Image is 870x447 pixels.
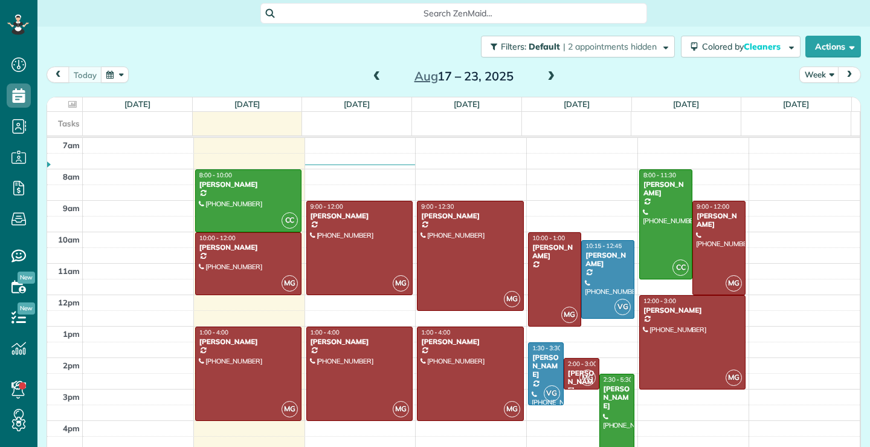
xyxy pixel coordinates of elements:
[124,99,150,109] a: [DATE]
[643,171,676,179] span: 8:00 - 11:30
[544,385,560,402] span: VG
[282,401,298,417] span: MG
[199,328,228,336] span: 1:00 - 4:00
[702,41,785,52] span: Colored by
[579,370,596,386] span: MG
[585,251,631,269] div: [PERSON_NAME]
[696,212,742,229] div: [PERSON_NAME]
[563,41,657,52] span: | 2 appointments hidden
[199,338,298,346] div: [PERSON_NAME]
[18,272,35,284] span: New
[47,67,69,83] button: prev
[18,302,35,315] span: New
[504,291,520,307] span: MG
[311,328,340,336] span: 1:00 - 4:00
[454,99,480,109] a: [DATE]
[614,299,631,315] span: VG
[63,140,80,150] span: 7am
[388,70,540,83] h2: 17 – 23, 2025
[310,338,409,346] div: [PERSON_NAME]
[63,172,80,181] span: 8am
[68,67,102,83] button: today
[838,67,861,83] button: next
[63,203,80,213] span: 9am
[310,212,409,220] div: [PERSON_NAME]
[783,99,809,109] a: [DATE]
[501,41,526,52] span: Filters:
[805,36,861,57] button: Actions
[643,297,676,305] span: 12:00 - 3:00
[799,67,839,83] button: Week
[643,306,742,315] div: [PERSON_NAME]
[199,243,298,252] div: [PERSON_NAME]
[344,99,370,109] a: [DATE]
[199,234,236,242] span: 10:00 - 12:00
[561,307,578,323] span: MG
[311,203,343,210] span: 9:00 - 12:00
[643,180,689,198] div: [PERSON_NAME]
[532,344,561,352] span: 1:30 - 3:30
[58,298,80,307] span: 12pm
[744,41,782,52] span: Cleaners
[672,259,689,276] span: CC
[532,234,565,242] span: 10:00 - 1:00
[673,99,699,109] a: [DATE]
[199,171,232,179] span: 8:00 - 10:00
[726,275,742,292] span: MG
[481,36,675,57] button: Filters: Default | 2 appointments hidden
[681,36,801,57] button: Colored byCleaners
[63,329,80,339] span: 1pm
[63,423,80,433] span: 4pm
[282,212,298,229] span: CC
[420,338,520,346] div: [PERSON_NAME]
[58,119,80,128] span: Tasks
[529,41,561,52] span: Default
[532,353,560,379] div: [PERSON_NAME]
[532,243,578,261] div: [PERSON_NAME]
[420,212,520,220] div: [PERSON_NAME]
[282,275,298,292] span: MG
[603,385,631,411] div: [PERSON_NAME]
[604,376,633,383] span: 2:30 - 5:30
[568,360,597,368] span: 2:00 - 3:00
[58,235,80,244] span: 10am
[829,406,858,435] iframe: Intercom live chat
[567,369,596,395] div: [PERSON_NAME]
[63,392,80,402] span: 3pm
[393,275,409,292] span: MG
[414,68,438,83] span: Aug
[564,99,590,109] a: [DATE]
[421,203,454,210] span: 9:00 - 12:30
[697,203,729,210] span: 9:00 - 12:00
[421,328,450,336] span: 1:00 - 4:00
[475,36,675,57] a: Filters: Default | 2 appointments hidden
[504,401,520,417] span: MG
[585,242,622,250] span: 10:15 - 12:45
[234,99,260,109] a: [DATE]
[199,180,298,189] div: [PERSON_NAME]
[58,266,80,276] span: 11am
[726,370,742,386] span: MG
[63,361,80,370] span: 2pm
[393,401,409,417] span: MG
